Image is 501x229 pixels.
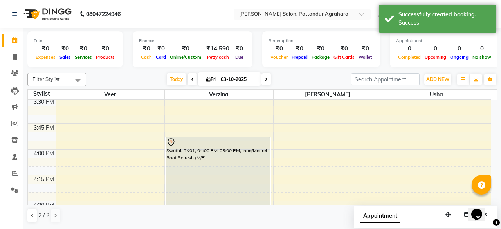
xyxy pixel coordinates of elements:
div: Appointment [396,38,493,44]
span: Voucher [269,54,290,60]
div: 4:30 PM [32,201,56,209]
div: Total [34,38,117,44]
div: ₹0 [357,44,374,53]
div: ₹0 [34,44,58,53]
div: ₹0 [310,44,332,53]
span: ADD NEW [426,76,449,82]
img: logo [20,3,74,25]
div: ₹0 [269,44,290,53]
div: ₹0 [332,44,357,53]
span: Online/Custom [168,54,203,60]
span: Products [94,54,117,60]
span: Ongoing [448,54,470,60]
span: Sales [58,54,73,60]
span: Appointment [360,209,400,223]
div: 0 [448,44,470,53]
div: 4:00 PM [32,150,56,158]
input: Search Appointment [351,73,420,85]
span: Veer [56,90,164,99]
div: ₹0 [58,44,73,53]
span: Filter Stylist [32,76,60,82]
span: [PERSON_NAME] [274,90,382,99]
div: Successfully created booking. [398,11,490,19]
div: ₹14,590 [203,44,232,53]
div: 4:15 PM [32,175,56,184]
span: Wallet [357,54,374,60]
span: Usha [382,90,491,99]
span: Prepaid [290,54,310,60]
div: 0 [396,44,423,53]
span: Completed [396,54,423,60]
div: ₹0 [94,44,117,53]
span: Petty cash [205,54,231,60]
span: Services [73,54,94,60]
div: 3:45 PM [32,124,56,132]
span: Cash [139,54,154,60]
div: Redemption [269,38,374,44]
span: Package [310,54,332,60]
span: Expenses [34,54,58,60]
div: ₹0 [154,44,168,53]
div: Finance [139,38,246,44]
b: 08047224946 [86,3,121,25]
div: ₹0 [73,44,94,53]
span: Gift Cards [332,54,357,60]
span: Upcoming [423,54,448,60]
div: 3:30 PM [32,98,56,106]
div: 0 [423,44,448,53]
input: 2025-10-03 [218,74,258,85]
div: 0 [470,44,493,53]
div: ₹0 [139,44,154,53]
iframe: chat widget [468,198,493,221]
span: Card [154,54,168,60]
div: Success [398,19,490,27]
span: No show [470,54,493,60]
span: Verzina [165,90,273,99]
span: Due [233,54,245,60]
span: 2 / 2 [38,211,49,220]
div: ₹0 [168,44,203,53]
span: Today [167,73,186,85]
div: Stylist [28,90,56,98]
button: ADD NEW [424,74,451,85]
div: ₹0 [232,44,246,53]
div: ₹0 [290,44,310,53]
span: Fri [204,76,218,82]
